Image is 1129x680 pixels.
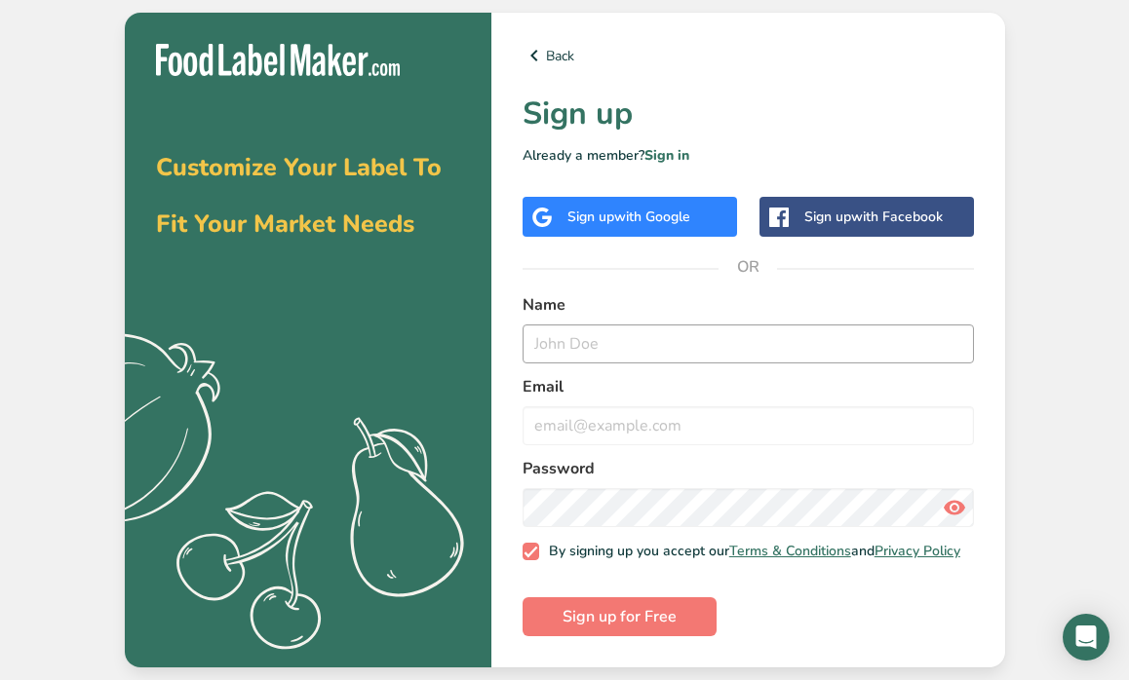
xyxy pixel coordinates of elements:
[156,151,442,241] span: Customize Your Label To Fit Your Market Needs
[523,293,974,317] label: Name
[567,207,690,227] div: Sign up
[539,543,960,560] span: By signing up you accept our and
[523,44,974,67] a: Back
[563,605,677,628] span: Sign up for Free
[523,597,717,636] button: Sign up for Free
[875,542,960,560] a: Privacy Policy
[719,238,777,296] span: OR
[523,91,974,137] h1: Sign up
[523,324,974,363] input: John Doe
[851,208,943,226] span: with Facebook
[523,406,974,445] input: email@example.com
[644,146,689,165] a: Sign in
[523,457,974,480] label: Password
[523,145,974,166] p: Already a member?
[1063,614,1110,661] div: Open Intercom Messenger
[156,44,400,76] img: Food Label Maker
[729,542,851,560] a: Terms & Conditions
[804,207,943,227] div: Sign up
[523,375,974,398] label: Email
[614,208,690,226] span: with Google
